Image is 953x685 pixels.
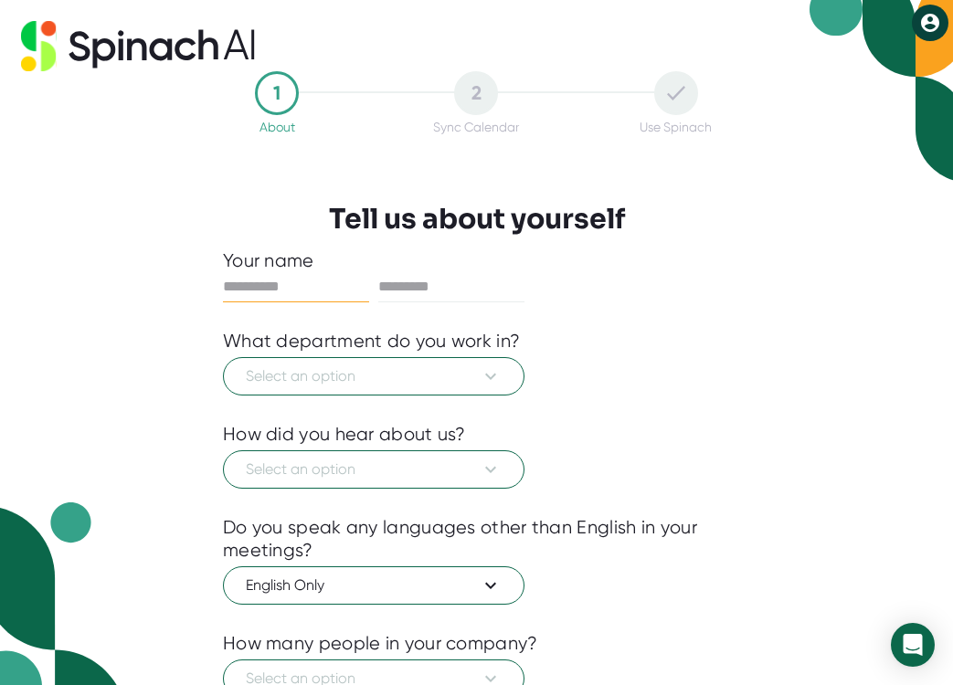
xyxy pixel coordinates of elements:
div: Open Intercom Messenger [891,623,935,667]
div: Your name [223,249,730,272]
button: Select an option [223,450,524,489]
div: Do you speak any languages other than English in your meetings? [223,516,730,562]
h3: Tell us about yourself [329,203,625,236]
div: How many people in your company? [223,632,538,655]
span: English Only [246,574,502,596]
button: Select an option [223,357,524,395]
span: Select an option [246,458,502,480]
button: English Only [223,566,524,605]
div: Use Spinach [640,120,712,134]
div: How did you hear about us? [223,423,466,446]
div: Sync Calendar [433,120,519,134]
div: What department do you work in? [223,330,520,353]
span: Select an option [246,365,502,387]
div: 1 [255,71,299,115]
div: 2 [454,71,498,115]
div: About [259,120,295,134]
